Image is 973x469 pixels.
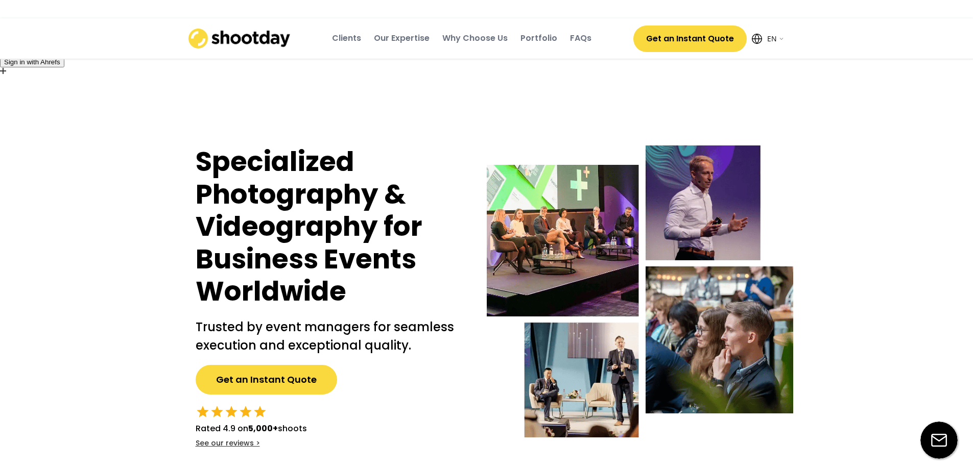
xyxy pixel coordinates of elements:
div: Portfolio [520,33,557,44]
button: Get an Instant Quote [633,26,747,52]
div: See our reviews > [196,438,260,449]
button: star [253,405,267,419]
button: star [210,405,224,419]
h2: Trusted by event managers for seamless execution and exceptional quality. [196,318,466,355]
div: Our Expertise [374,33,430,44]
img: Event-hero-intl%402x.webp [487,145,793,437]
div: FAQs [570,33,591,44]
div: Why Choose Us [442,33,508,44]
img: email-icon%20%281%29.svg [920,422,958,459]
button: star [224,405,239,419]
strong: 5,000+ [248,423,278,434]
img: shootday_logo.png [188,29,291,48]
img: Icon%20feather-globe%20%281%29.svg [752,34,762,44]
div: Rated 4.9 on shoots [196,423,307,435]
button: star [196,405,210,419]
button: star [239,405,253,419]
button: Get an Instant Quote [196,365,337,394]
div: Clients [332,33,361,44]
h1: Specialized Photography & Videography for Business Events Worldwide [196,145,466,308]
span: Sign in with Ahrefs [4,58,60,66]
